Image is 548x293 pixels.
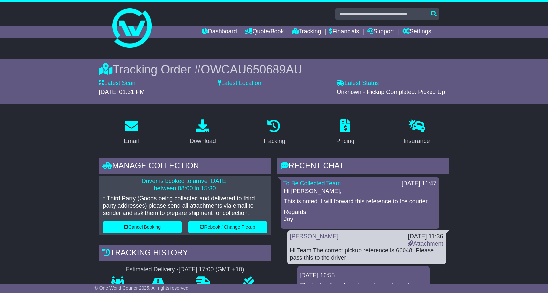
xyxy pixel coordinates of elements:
[400,117,434,148] a: Insurance
[402,26,431,38] a: Settings
[218,80,261,87] label: Latest Location
[103,178,267,192] p: Driver is booked to arrive [DATE] between 08:00 to 15:30
[103,195,267,217] p: * Third Party (Goods being collected and delivered to third party addresses) please send all atta...
[336,137,354,146] div: Pricing
[284,209,436,223] p: Regards, Joy
[404,137,430,146] div: Insurance
[332,117,359,148] a: Pricing
[283,180,341,187] a: To Be Collected Team
[337,80,379,87] label: Latest Status
[290,247,443,261] div: Hi Team The correct pickup reference is 66048. Please pass this to the driver
[402,180,437,187] div: [DATE] 11:47
[290,233,339,240] a: [PERSON_NAME]
[258,117,289,148] a: Tracking
[329,26,359,38] a: Financials
[99,245,271,263] div: Tracking history
[367,26,394,38] a: Support
[337,89,445,95] span: Unknown - Pickup Completed. Picked Up
[99,80,136,87] label: Latest Scan
[190,137,216,146] div: Download
[119,117,143,148] a: Email
[245,26,284,38] a: Quote/Book
[201,63,302,76] span: OWCAU650689AU
[95,285,190,291] span: © One World Courier 2025. All rights reserved.
[408,233,443,240] div: [DATE] 11:36
[284,188,436,195] p: Hi [PERSON_NAME],
[408,240,443,247] a: Attachment
[185,117,220,148] a: Download
[179,266,244,273] div: [DATE] 17:00 (GMT +10)
[284,198,436,205] p: This is noted. I will forward this reference to the courier.
[99,62,449,76] div: Tracking Order #
[99,89,145,95] span: [DATE] 01:31 PM
[103,221,182,233] button: Cancel Booking
[277,158,449,176] div: RECENT CHAT
[202,26,237,38] a: Dashboard
[99,158,271,176] div: Manage collection
[124,137,139,146] div: Email
[188,221,267,233] button: Rebook / Change Pickup
[300,272,427,279] div: [DATE] 16:55
[263,137,285,146] div: Tracking
[99,266,271,273] div: Estimated Delivery -
[292,26,321,38] a: Tracking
